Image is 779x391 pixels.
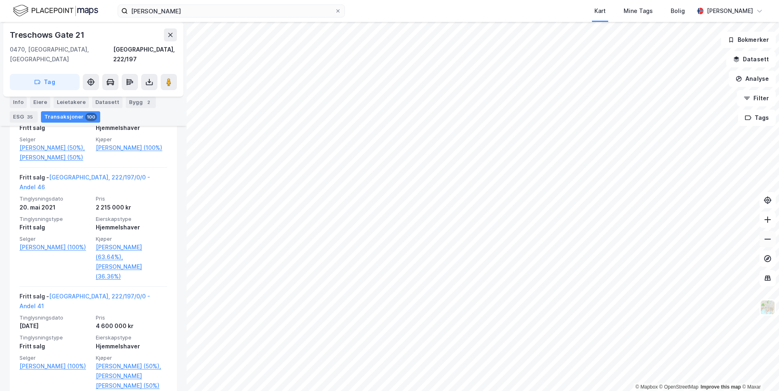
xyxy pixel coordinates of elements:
[96,334,167,341] span: Eierskapstype
[19,334,91,341] span: Tinglysningstype
[96,242,167,262] a: [PERSON_NAME] (63.64%),
[96,223,167,232] div: Hjemmelshaver
[10,74,80,90] button: Tag
[96,341,167,351] div: Hjemmelshaver
[19,361,91,371] a: [PERSON_NAME] (100%)
[96,371,167,391] a: [PERSON_NAME] [PERSON_NAME] (50%)
[635,384,658,390] a: Mapbox
[144,98,153,106] div: 2
[96,354,167,361] span: Kjøper
[54,97,89,108] div: Leietakere
[19,174,150,190] a: [GEOGRAPHIC_DATA], 222/197/0/0 - Andel 46
[737,90,776,106] button: Filter
[738,352,779,391] div: Kontrollprogram for chat
[19,354,91,361] span: Selger
[19,314,91,321] span: Tinglysningsdato
[96,123,167,133] div: Hjemmelshaver
[19,123,91,133] div: Fritt salg
[594,6,606,16] div: Kart
[26,113,34,121] div: 35
[30,97,50,108] div: Eiere
[96,262,167,281] a: [PERSON_NAME] (36.36%)
[41,111,100,123] div: Transaksjoner
[671,6,685,16] div: Bolig
[92,97,123,108] div: Datasett
[19,292,167,314] div: Fritt salg -
[96,216,167,223] span: Eierskapstype
[10,45,113,64] div: 0470, [GEOGRAPHIC_DATA], [GEOGRAPHIC_DATA]
[19,143,91,153] a: [PERSON_NAME] (50%),
[19,136,91,143] span: Selger
[19,195,91,202] span: Tinglysningsdato
[13,4,98,18] img: logo.f888ab2527a4732fd821a326f86c7f29.svg
[85,113,97,121] div: 100
[96,203,167,212] div: 2 215 000 kr
[729,71,776,87] button: Analyse
[10,97,27,108] div: Info
[19,321,91,331] div: [DATE]
[19,173,167,195] div: Fritt salg -
[128,5,335,17] input: Søk på adresse, matrikkel, gårdeiere, leietakere eller personer
[19,216,91,223] span: Tinglysningstype
[10,28,86,41] div: Treschows Gate 21
[738,352,779,391] iframe: Chat Widget
[19,153,91,162] a: [PERSON_NAME] (50%)
[96,321,167,331] div: 4 600 000 kr
[19,223,91,232] div: Fritt salg
[707,6,753,16] div: [PERSON_NAME]
[126,97,156,108] div: Bygg
[96,361,167,371] a: [PERSON_NAME] (50%),
[96,143,167,153] a: [PERSON_NAME] (100%)
[19,235,91,242] span: Selger
[624,6,653,16] div: Mine Tags
[659,384,699,390] a: OpenStreetMap
[96,136,167,143] span: Kjøper
[10,111,38,123] div: ESG
[726,51,776,67] button: Datasett
[760,300,775,315] img: Z
[96,314,167,321] span: Pris
[738,110,776,126] button: Tags
[19,242,91,252] a: [PERSON_NAME] (100%)
[701,384,741,390] a: Improve this map
[19,293,150,309] a: [GEOGRAPHIC_DATA], 222/197/0/0 - Andel 41
[19,341,91,351] div: Fritt salg
[721,32,776,48] button: Bokmerker
[113,45,177,64] div: [GEOGRAPHIC_DATA], 222/197
[19,203,91,212] div: 20. mai 2021
[96,195,167,202] span: Pris
[96,235,167,242] span: Kjøper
